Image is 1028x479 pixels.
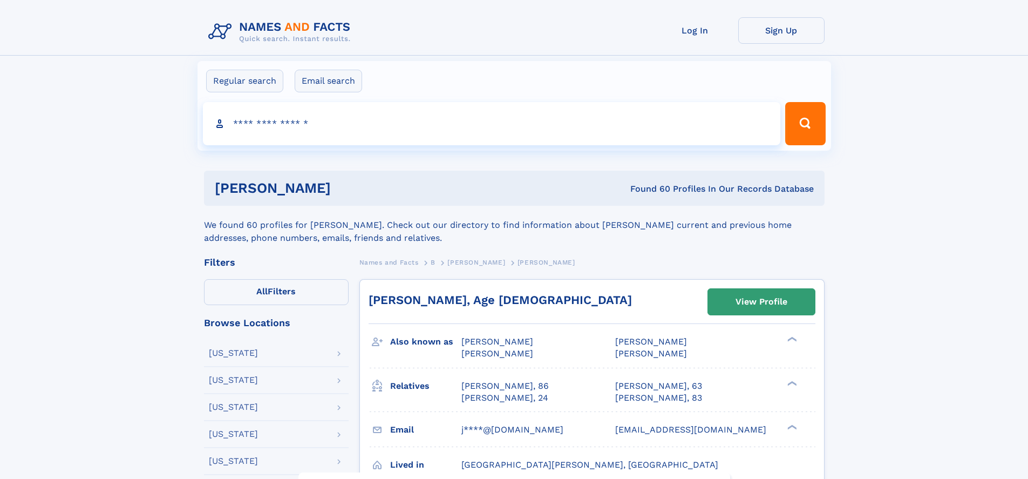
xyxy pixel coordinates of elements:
h3: Also known as [390,333,461,351]
label: Email search [295,70,362,92]
div: Browse Locations [204,318,349,328]
img: Logo Names and Facts [204,17,359,46]
div: ❯ [785,380,798,387]
div: We found 60 profiles for [PERSON_NAME]. Check out our directory to find information about [PERSON... [204,206,825,245]
div: [US_STATE] [209,430,258,438]
span: B [431,259,435,266]
span: [GEOGRAPHIC_DATA][PERSON_NAME], [GEOGRAPHIC_DATA] [461,460,718,470]
h3: Email [390,421,461,439]
a: Names and Facts [359,255,419,269]
span: [PERSON_NAME] [461,348,533,359]
div: [US_STATE] [209,376,258,384]
a: Log In [652,17,738,44]
h3: Lived in [390,456,461,474]
span: [PERSON_NAME] [461,336,533,347]
span: [PERSON_NAME] [518,259,575,266]
div: [US_STATE] [209,403,258,411]
span: [PERSON_NAME] [447,259,505,266]
a: View Profile [708,289,815,315]
span: [PERSON_NAME] [615,336,687,347]
h1: [PERSON_NAME] [215,181,481,195]
button: Search Button [785,102,825,145]
a: Sign Up [738,17,825,44]
a: B [431,255,435,269]
label: Regular search [206,70,283,92]
span: [EMAIL_ADDRESS][DOMAIN_NAME] [615,424,766,435]
a: [PERSON_NAME], 86 [461,380,549,392]
a: [PERSON_NAME], 63 [615,380,702,392]
a: [PERSON_NAME] [447,255,505,269]
div: ❯ [785,336,798,343]
a: [PERSON_NAME], 83 [615,392,702,404]
label: Filters [204,279,349,305]
a: [PERSON_NAME], 24 [461,392,548,404]
span: All [256,286,268,296]
div: View Profile [736,289,787,314]
div: Filters [204,258,349,267]
h3: Relatives [390,377,461,395]
div: [US_STATE] [209,349,258,357]
div: Found 60 Profiles In Our Records Database [480,183,814,195]
div: ❯ [785,423,798,430]
a: [PERSON_NAME], Age [DEMOGRAPHIC_DATA] [369,293,632,307]
input: search input [203,102,781,145]
span: [PERSON_NAME] [615,348,687,359]
div: [US_STATE] [209,457,258,465]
